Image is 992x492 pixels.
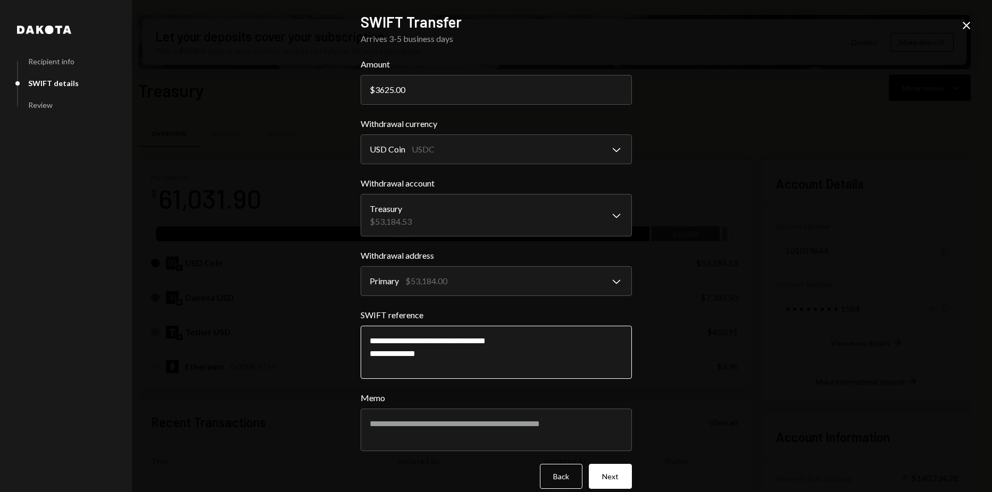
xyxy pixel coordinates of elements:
div: Arrives 3-5 business days [361,32,632,45]
button: Withdrawal account [361,194,632,236]
label: Memo [361,392,632,404]
input: 0.00 [361,75,632,105]
div: $ [370,84,375,95]
div: $53,184.00 [405,275,447,287]
button: Back [540,464,582,489]
button: Withdrawal currency [361,134,632,164]
label: Withdrawal account [361,177,632,190]
div: USDC [412,143,435,156]
h2: SWIFT Transfer [361,12,632,32]
button: Withdrawal address [361,266,632,296]
label: Withdrawal address [361,249,632,262]
div: Recipient info [28,57,74,66]
label: SWIFT reference [361,309,632,321]
label: Withdrawal currency [361,117,632,130]
div: Review [28,100,53,109]
button: Next [589,464,632,489]
label: Amount [361,58,632,71]
div: SWIFT details [28,79,79,88]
